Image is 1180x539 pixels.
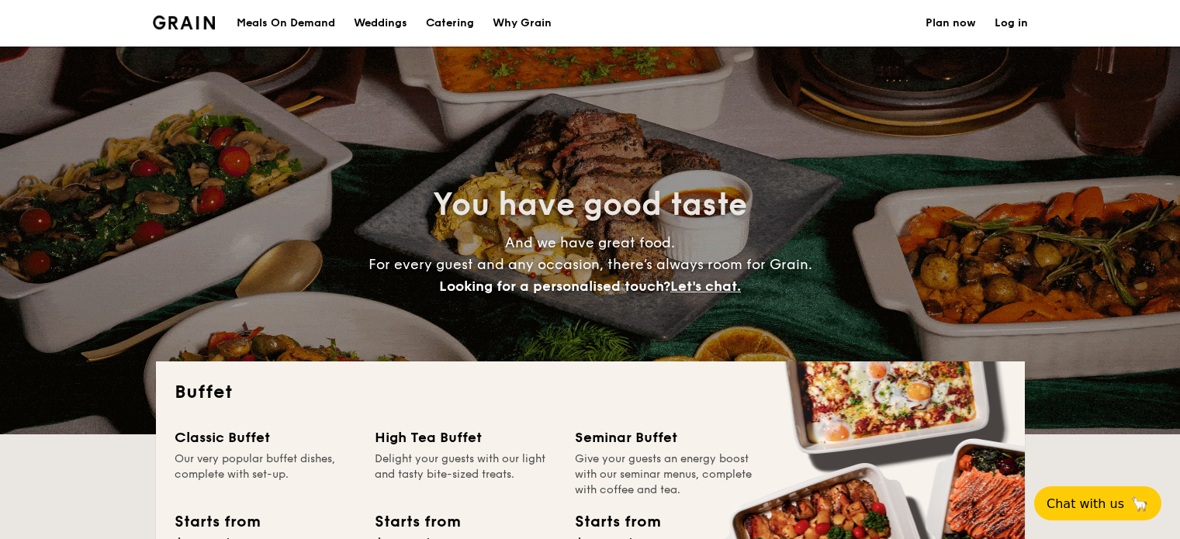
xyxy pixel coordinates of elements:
[375,510,459,534] div: Starts from
[575,427,756,448] div: Seminar Buffet
[175,510,259,534] div: Starts from
[175,427,356,448] div: Classic Buffet
[375,451,556,498] div: Delight your guests with our light and tasty bite-sized treats.
[1034,486,1161,520] button: Chat with us🦙
[670,278,741,295] span: Let's chat.
[175,451,356,498] div: Our very popular buffet dishes, complete with set-up.
[1130,495,1149,513] span: 🦙
[575,510,659,534] div: Starts from
[153,16,216,29] img: Grain
[1047,496,1124,511] span: Chat with us
[375,427,556,448] div: High Tea Buffet
[439,278,670,295] span: Looking for a personalised touch?
[433,186,747,223] span: You have good taste
[175,380,1006,405] h2: Buffet
[369,234,812,295] span: And we have great food. For every guest and any occasion, there’s always room for Grain.
[153,16,216,29] a: Logotype
[575,451,756,498] div: Give your guests an energy boost with our seminar menus, complete with coffee and tea.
